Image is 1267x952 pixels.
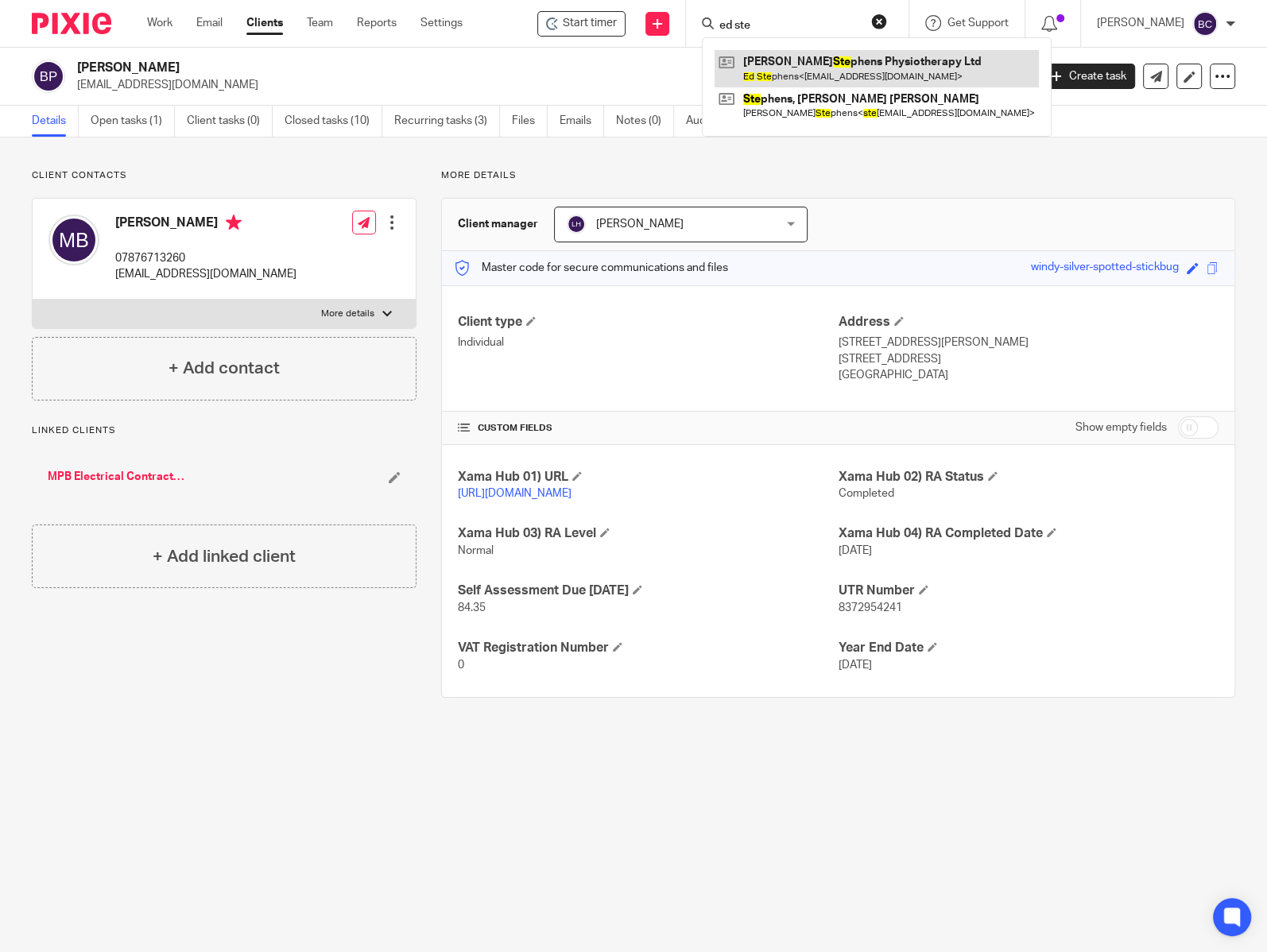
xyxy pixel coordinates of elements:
img: svg%3E [48,215,99,265]
h4: + Add contact [169,356,280,381]
a: Details [32,106,79,137]
h3: Client manager [458,216,538,232]
p: Master code for secure communications and files [454,260,728,276]
h4: + Add linked client [153,544,296,569]
p: [GEOGRAPHIC_DATA] [839,367,1219,383]
span: 8372954241 [839,602,902,613]
a: Open tasks (1) [91,106,175,137]
div: windy-silver-spotted-stickbug [1031,259,1179,277]
a: Emails [560,106,604,137]
input: Search [718,19,861,33]
p: 07876713260 [115,250,296,266]
a: Reports [357,15,397,31]
h4: Xama Hub 02) RA Status [839,469,1219,486]
i: Primary [226,215,242,230]
span: Normal [458,545,494,556]
a: Work [147,15,172,31]
p: More details [321,308,374,320]
a: MPB Electrical Contractors Ltd [48,469,189,485]
a: [URL][DOMAIN_NAME] [458,488,572,499]
h4: Year End Date [839,640,1219,656]
a: Email [196,15,223,31]
h4: [PERSON_NAME] [115,215,296,234]
a: Create task [1043,64,1135,89]
a: Notes (0) [616,106,674,137]
h4: Xama Hub 03) RA Level [458,525,838,542]
a: Client tasks (0) [187,106,273,137]
h4: CUSTOM FIELDS [458,422,838,435]
button: Clear [871,14,887,29]
a: Clients [246,15,283,31]
a: Team [307,15,333,31]
span: Start timer [563,15,617,32]
img: Pixie [32,13,111,34]
img: svg%3E [567,215,586,234]
p: Linked clients [32,424,417,437]
h4: Self Assessment Due [DATE] [458,582,838,599]
a: Closed tasks (10) [285,106,382,137]
a: Recurring tasks (3) [394,106,500,137]
span: [DATE] [839,660,872,671]
h4: VAT Registration Number [458,640,838,656]
span: [PERSON_NAME] [596,219,684,230]
p: [EMAIL_ADDRESS][DOMAIN_NAME] [77,77,1019,93]
img: svg%3E [1192,11,1218,37]
h4: Address [839,314,1219,331]
h4: UTR Number [839,582,1219,599]
a: Files [512,106,548,137]
a: Settings [420,15,463,31]
h4: Xama Hub 01) URL [458,469,838,486]
p: [EMAIL_ADDRESS][DOMAIN_NAME] [115,266,296,282]
span: [DATE] [839,545,872,556]
p: [PERSON_NAME] [1097,15,1184,31]
h4: Xama Hub 04) RA Completed Date [839,525,1219,542]
label: Show empty fields [1075,420,1167,435]
p: Client contacts [32,169,417,182]
h4: Client type [458,314,838,331]
p: [STREET_ADDRESS] [839,351,1219,367]
p: [STREET_ADDRESS][PERSON_NAME] [839,335,1219,350]
a: Audit logs [686,106,747,137]
div: Beckett, Mark Patrick [537,11,626,37]
p: Individual [458,335,838,350]
span: Completed [839,488,894,499]
h2: [PERSON_NAME] [77,60,831,76]
span: 0 [458,660,464,671]
p: More details [441,169,1235,182]
span: 84.35 [458,602,486,613]
img: svg%3E [32,60,65,93]
span: Get Support [947,17,1009,29]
